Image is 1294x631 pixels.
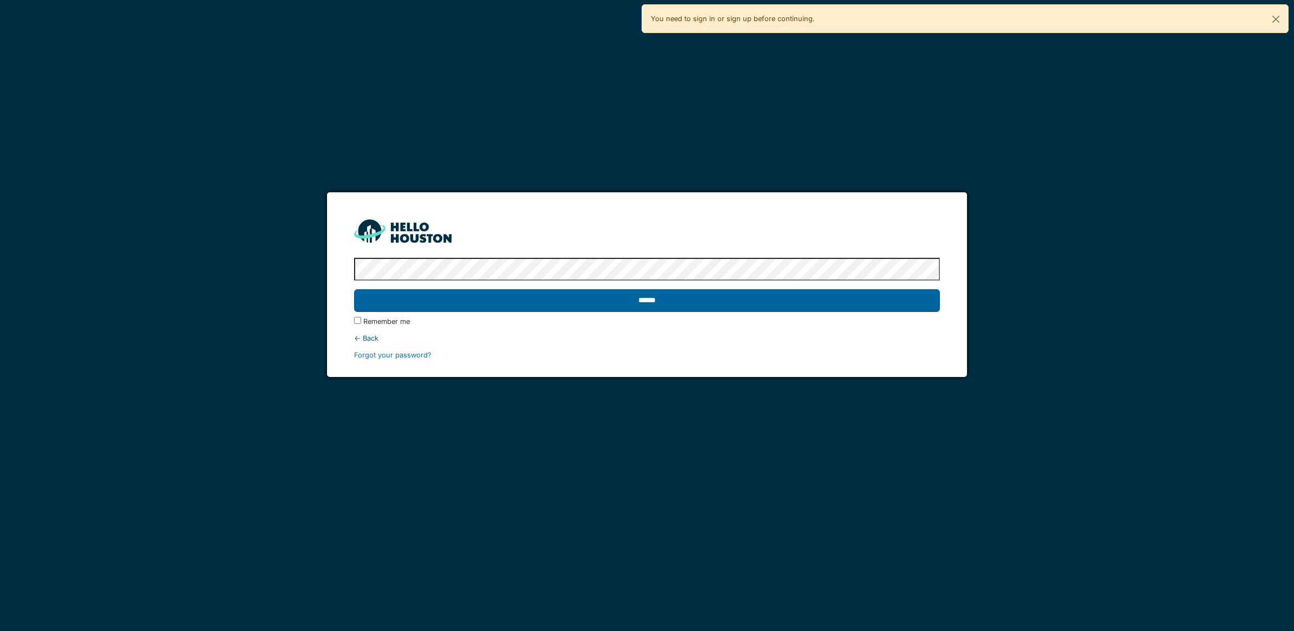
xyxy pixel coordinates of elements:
[642,4,1289,33] div: You need to sign in or sign up before continuing.
[363,316,410,327] label: Remember me
[1264,5,1288,34] button: Close
[354,351,432,359] a: Forgot your password?
[354,333,940,343] div: ← Back
[354,219,452,243] img: HH_line-BYnF2_Hg.png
